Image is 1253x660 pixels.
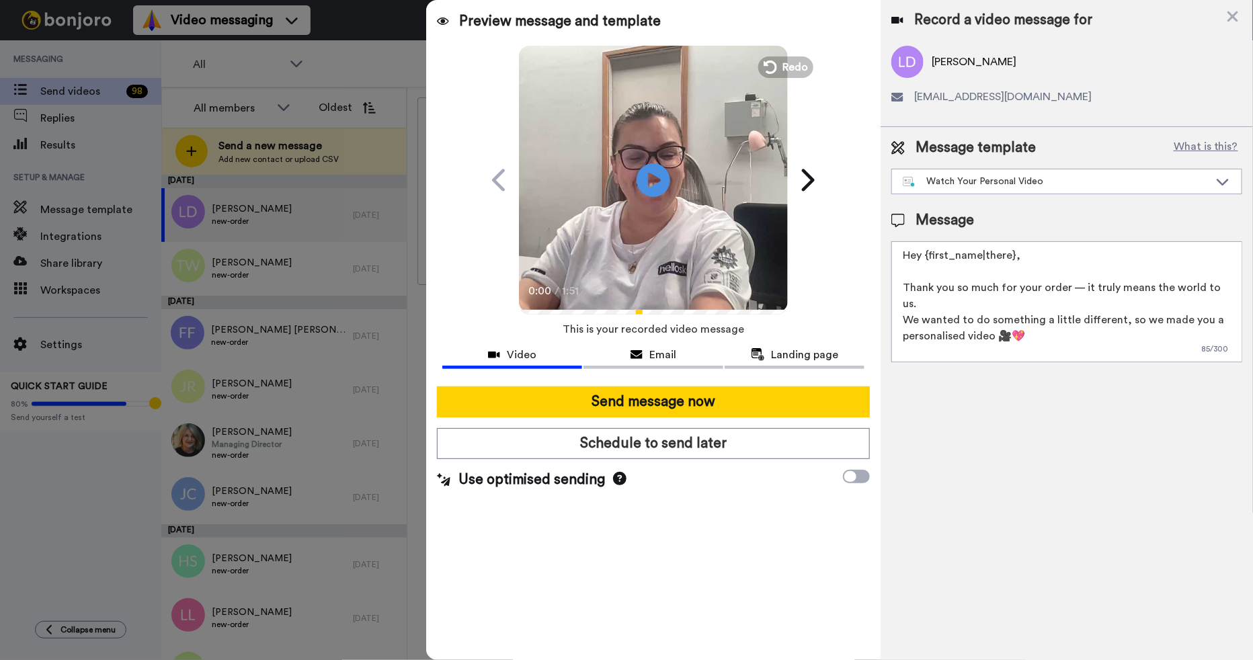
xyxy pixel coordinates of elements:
span: Landing page [772,347,839,363]
span: This is your recorded video message [563,315,744,344]
span: [EMAIL_ADDRESS][DOMAIN_NAME] [914,89,1092,105]
div: Watch Your Personal Video [903,175,1209,188]
span: 0:00 [528,283,552,299]
span: Use optimised sending [458,470,605,490]
span: Message template [916,138,1036,158]
img: nextgen-template.svg [903,177,916,188]
button: Schedule to send later [437,428,871,459]
span: / [555,283,559,299]
button: What is this? [1170,138,1242,158]
span: Message [916,210,974,231]
button: Send message now [437,386,871,417]
span: 1:51 [562,283,585,299]
span: Video [507,347,536,363]
textarea: Hey {first_name|there}, Thank you so much for your order — it truly means the world to us. We wan... [891,241,1242,362]
span: Email [649,347,676,363]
